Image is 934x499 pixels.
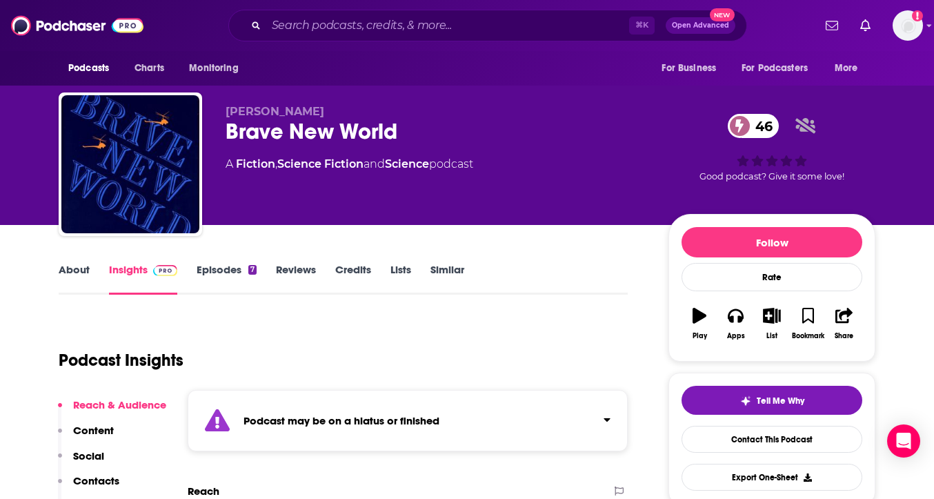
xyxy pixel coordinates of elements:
button: Show profile menu [893,10,923,41]
button: Export One-Sheet [682,464,862,491]
a: Charts [126,55,172,81]
div: Bookmark [792,332,824,340]
span: Good podcast? Give it some love! [699,171,844,182]
button: Reach & Audience [58,398,166,424]
strong: Podcast may be on a hiatus or finished [244,414,439,427]
a: Episodes7 [197,263,257,295]
button: Open AdvancedNew [666,17,735,34]
button: Share [826,299,862,349]
div: Share [835,332,853,340]
button: open menu [59,55,127,81]
div: Play [693,332,707,340]
img: User Profile [893,10,923,41]
span: and [364,157,385,170]
img: Podchaser Pro [153,265,177,276]
a: Contact This Podcast [682,426,862,453]
a: Science Fiction [277,157,364,170]
button: List [754,299,790,349]
a: InsightsPodchaser Pro [109,263,177,295]
button: Follow [682,227,862,257]
button: Bookmark [790,299,826,349]
button: open menu [825,55,875,81]
span: Logged in as nell-elle [893,10,923,41]
button: open menu [652,55,733,81]
a: Credits [335,263,371,295]
span: For Business [662,59,716,78]
span: New [710,8,735,21]
span: ⌘ K [629,17,655,35]
div: 46Good podcast? Give it some love! [668,105,875,190]
h1: Podcast Insights [59,350,183,371]
a: Lists [390,263,411,295]
span: 46 [742,114,779,138]
a: Reviews [276,263,316,295]
div: 7 [248,265,257,275]
button: Content [58,424,114,449]
svg: Add a profile image [912,10,923,21]
button: tell me why sparkleTell Me Why [682,386,862,415]
button: open menu [733,55,828,81]
span: Charts [135,59,164,78]
button: Play [682,299,717,349]
img: tell me why sparkle [740,395,751,407]
div: Rate [682,263,862,291]
span: Podcasts [68,59,109,78]
div: Open Intercom Messenger [887,424,920,458]
img: Brave New World [61,95,199,233]
div: List [766,332,777,340]
div: A podcast [226,156,473,173]
section: Click to expand status details [188,390,628,451]
button: open menu [179,55,256,81]
span: [PERSON_NAME] [226,105,324,118]
p: Contacts [73,474,119,487]
span: Monitoring [189,59,238,78]
span: More [835,59,858,78]
span: Tell Me Why [757,395,804,407]
p: Social [73,449,104,462]
button: Social [58,449,104,475]
span: Open Advanced [672,22,729,29]
img: Podchaser - Follow, Share and Rate Podcasts [11,12,143,39]
a: Science [385,157,429,170]
div: Search podcasts, credits, & more... [228,10,747,41]
a: Similar [430,263,464,295]
h2: Reach [188,485,219,498]
a: Fiction [236,157,275,170]
span: , [275,157,277,170]
button: Apps [717,299,753,349]
input: Search podcasts, credits, & more... [266,14,629,37]
a: 46 [728,114,779,138]
a: About [59,263,90,295]
p: Reach & Audience [73,398,166,411]
p: Content [73,424,114,437]
span: For Podcasters [742,59,808,78]
div: Apps [727,332,745,340]
a: Show notifications dropdown [855,14,876,37]
a: Show notifications dropdown [820,14,844,37]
